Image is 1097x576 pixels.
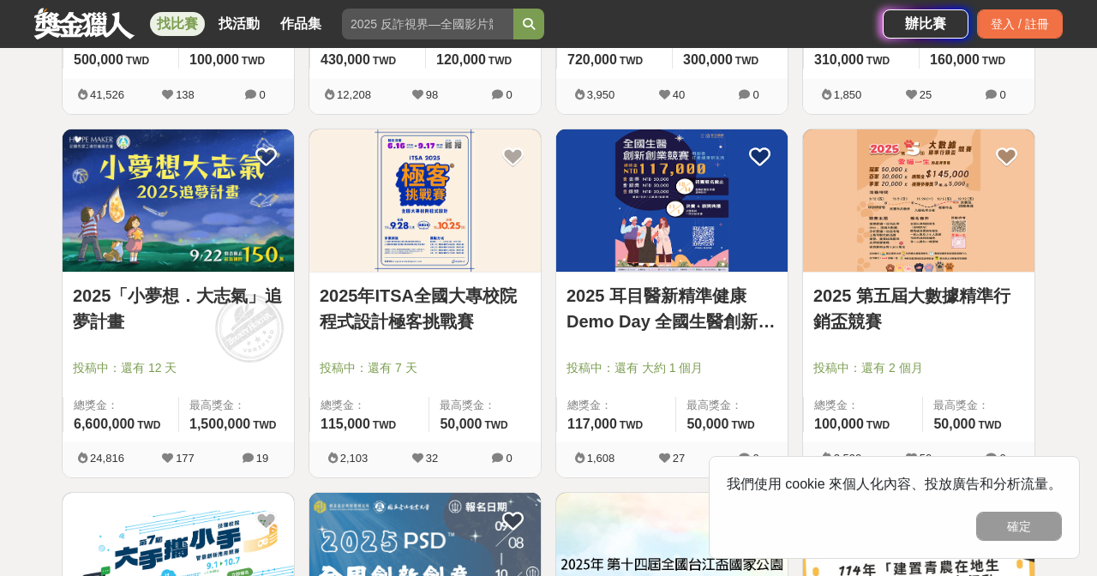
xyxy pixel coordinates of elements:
[834,452,862,465] span: 2,590
[342,9,513,39] input: 2025 反詐視界—全國影片競賽
[137,419,160,431] span: TWD
[489,55,512,67] span: TWD
[189,397,284,414] span: 最高獎金：
[803,129,1034,273] img: Cover Image
[259,88,265,101] span: 0
[933,397,1024,414] span: 最高獎金：
[566,283,777,334] a: 2025 耳目醫新精準健康 Demo Day 全國生醫創新創業競賽
[866,55,890,67] span: TWD
[977,9,1063,39] div: 登入 / 註冊
[814,52,864,67] span: 310,000
[321,397,418,414] span: 總獎金：
[74,52,123,67] span: 500,000
[731,419,754,431] span: TWD
[212,12,267,36] a: 找活動
[834,88,862,101] span: 1,850
[176,88,195,101] span: 138
[426,88,438,101] span: 98
[976,512,1062,541] button: 確定
[587,88,615,101] span: 3,950
[735,55,758,67] span: TWD
[567,52,617,67] span: 720,000
[567,397,665,414] span: 總獎金：
[321,52,370,67] span: 430,000
[373,55,396,67] span: TWD
[556,129,788,273] img: Cover Image
[620,419,643,431] span: TWD
[673,88,685,101] span: 40
[309,129,541,273] img: Cover Image
[189,417,250,431] span: 1,500,000
[686,397,777,414] span: 最高獎金：
[150,12,205,36] a: 找比賽
[752,452,758,465] span: 0
[920,452,932,465] span: 50
[373,419,396,431] span: TWD
[90,452,124,465] span: 24,816
[320,359,531,377] span: 投稿中：還有 7 天
[337,88,371,101] span: 12,208
[506,452,512,465] span: 0
[930,52,980,67] span: 160,000
[256,452,268,465] span: 19
[813,283,1024,334] a: 2025 第五屆大數據精準行銷盃競賽
[933,417,975,431] span: 50,000
[999,88,1005,101] span: 0
[683,52,733,67] span: 300,000
[253,419,276,431] span: TWD
[74,397,168,414] span: 總獎金：
[440,397,531,414] span: 最高獎金：
[999,452,1005,465] span: 0
[242,55,265,67] span: TWD
[321,417,370,431] span: 115,000
[73,359,284,377] span: 投稿中：還有 12 天
[74,417,135,431] span: 6,600,000
[727,477,1062,491] span: 我們使用 cookie 來個人化內容、投放廣告和分析流量。
[436,52,486,67] span: 120,000
[426,452,438,465] span: 32
[567,417,617,431] span: 117,000
[620,55,643,67] span: TWD
[273,12,328,36] a: 作品集
[752,88,758,101] span: 0
[176,452,195,465] span: 177
[126,55,149,67] span: TWD
[813,359,1024,377] span: 投稿中：還有 2 個月
[73,283,284,334] a: 2025「小夢想．大志氣」追夢計畫
[90,88,124,101] span: 41,526
[982,55,1005,67] span: TWD
[587,452,615,465] span: 1,608
[920,88,932,101] span: 25
[189,52,239,67] span: 100,000
[63,129,294,273] img: Cover Image
[883,9,968,39] a: 辦比賽
[340,452,369,465] span: 2,103
[484,419,507,431] span: TWD
[686,417,728,431] span: 50,000
[866,419,890,431] span: TWD
[566,359,777,377] span: 投稿中：還有 大約 1 個月
[506,88,512,101] span: 0
[978,419,1001,431] span: TWD
[814,397,912,414] span: 總獎金：
[673,452,685,465] span: 27
[320,283,531,334] a: 2025年ITSA全國大專校院程式設計極客挑戰賽
[440,417,482,431] span: 50,000
[814,417,864,431] span: 100,000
